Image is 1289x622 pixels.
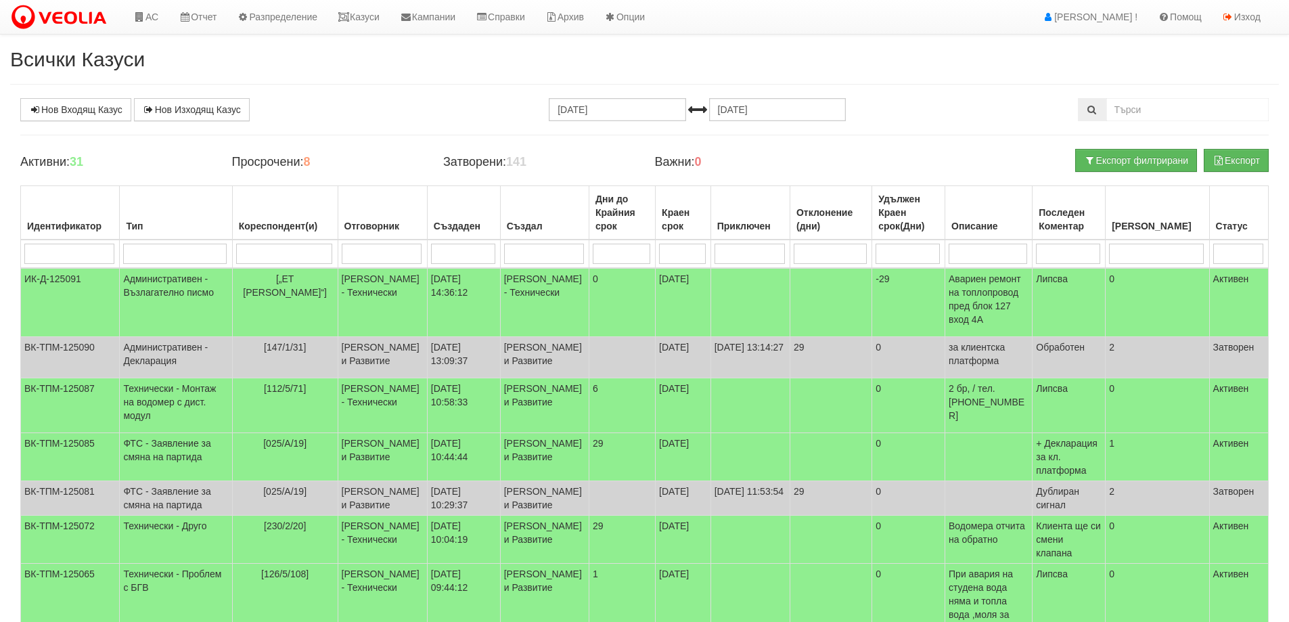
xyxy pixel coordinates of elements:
[21,337,120,378] td: ВК-ТПМ-125090
[695,155,702,169] b: 0
[21,378,120,433] td: ВК-ТПМ-125087
[1209,516,1268,564] td: Активен
[231,156,422,169] h4: Просрочени:
[790,337,872,378] td: 29
[589,186,655,240] th: Дни до Крайния срок: No sort applied, activate to apply an ascending sort
[120,481,232,516] td: ФТС - Заявление за смяна на партида
[232,186,338,240] th: Кореспондент(и): No sort applied, activate to apply an ascending sort
[427,516,500,564] td: [DATE] 10:04:19
[949,217,1028,236] div: Описание
[593,520,604,531] span: 29
[427,378,500,433] td: [DATE] 10:58:33
[654,156,845,169] h4: Важни:
[715,217,786,236] div: Приключен
[710,186,790,240] th: Приключен: No sort applied, activate to apply an ascending sort
[338,268,427,337] td: [PERSON_NAME] - Технически
[427,481,500,516] td: [DATE] 10:29:37
[949,382,1028,422] p: 2 бр, / тел. [PHONE_NUMBER]
[261,569,309,579] span: [126/5/108]
[710,481,790,516] td: [DATE] 11:53:54
[872,186,945,240] th: Удължен Краен срок(Дни): No sort applied, activate to apply an ascending sort
[1109,217,1205,236] div: [PERSON_NAME]
[1209,433,1268,481] td: Активен
[123,217,228,236] div: Тип
[876,190,941,236] div: Удължен Краен срок(Дни)
[338,186,427,240] th: Отговорник: No sort applied, activate to apply an ascending sort
[1036,342,1085,353] span: Обработен
[338,481,427,516] td: [PERSON_NAME] и Развитие
[1106,337,1209,378] td: 2
[20,98,131,121] a: Нов Входящ Казус
[120,433,232,481] td: ФТС - Заявление за смяна на партида
[120,337,232,378] td: Административен - Декларация
[593,438,604,449] span: 29
[872,378,945,433] td: 0
[120,516,232,564] td: Технически - Друго
[1036,273,1068,284] span: Липсва
[21,433,120,481] td: ВК-ТПМ-125085
[1036,520,1100,558] span: Клиента ще си смени клапана
[10,3,113,32] img: VeoliaLogo.png
[1106,481,1209,516] td: 2
[593,190,652,236] div: Дни до Крайния срок
[656,337,711,378] td: [DATE]
[120,186,232,240] th: Тип: No sort applied, activate to apply an ascending sort
[656,481,711,516] td: [DATE]
[656,433,711,481] td: [DATE]
[872,337,945,378] td: 0
[427,186,500,240] th: Създаден: No sort applied, activate to apply an ascending sort
[264,342,306,353] span: [147/1/31]
[134,98,250,121] a: Нов Изходящ Казус
[338,337,427,378] td: [PERSON_NAME] и Развитие
[1036,383,1068,394] span: Липсва
[656,516,711,564] td: [DATE]
[872,481,945,516] td: 0
[949,519,1028,546] p: Водомера отчита на обратно
[263,486,307,497] span: [025/А/19]
[500,337,589,378] td: [PERSON_NAME] и Развитие
[790,481,872,516] td: 29
[593,383,598,394] span: 6
[1106,433,1209,481] td: 1
[264,520,306,531] span: [230/2/20]
[264,383,306,394] span: [112/5/71]
[1033,186,1106,240] th: Последен Коментар: No sort applied, activate to apply an ascending sort
[1036,569,1068,579] span: Липсва
[1204,149,1269,172] button: Експорт
[1209,337,1268,378] td: Затворен
[872,433,945,481] td: 0
[500,268,589,337] td: [PERSON_NAME] - Технически
[506,155,526,169] b: 141
[443,156,634,169] h4: Затворени:
[1209,268,1268,337] td: Активен
[21,481,120,516] td: ВК-ТПМ-125081
[236,217,334,236] div: Кореспондент(и)
[949,340,1028,368] p: за клиентска платформа
[21,186,120,240] th: Идентификатор: No sort applied, activate to apply an ascending sort
[1106,98,1269,121] input: Търсене по Идентификатор, Бл/Вх/Ап, Тип, Описание, Моб. Номер, Имейл, Файл, Коментар,
[303,155,310,169] b: 8
[427,268,500,337] td: [DATE] 14:36:12
[120,378,232,433] td: Технически - Монтаж на водомер с дист. модул
[500,186,589,240] th: Създал: No sort applied, activate to apply an ascending sort
[120,268,232,337] td: Административен - Възлагателно писмо
[710,337,790,378] td: [DATE] 13:14:27
[1209,186,1268,240] th: Статус: No sort applied, activate to apply an ascending sort
[263,438,307,449] span: [025/А/19]
[945,186,1033,240] th: Описание: No sort applied, activate to apply an ascending sort
[500,378,589,433] td: [PERSON_NAME] и Развитие
[500,481,589,516] td: [PERSON_NAME] и Развитие
[1036,203,1102,236] div: Последен Коментар
[593,569,598,579] span: 1
[659,203,707,236] div: Краен срок
[338,516,427,564] td: [PERSON_NAME] - Технически
[1106,186,1209,240] th: Брой Файлове: No sort applied, activate to apply an ascending sort
[21,516,120,564] td: ВК-ТПМ-125072
[338,378,427,433] td: [PERSON_NAME] - Технически
[593,273,598,284] span: 0
[427,337,500,378] td: [DATE] 13:09:37
[243,273,327,298] span: [„ЕТ [PERSON_NAME]“]
[1209,481,1268,516] td: Затворен
[790,186,872,240] th: Отклонение (дни): No sort applied, activate to apply an ascending sort
[872,268,945,337] td: -29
